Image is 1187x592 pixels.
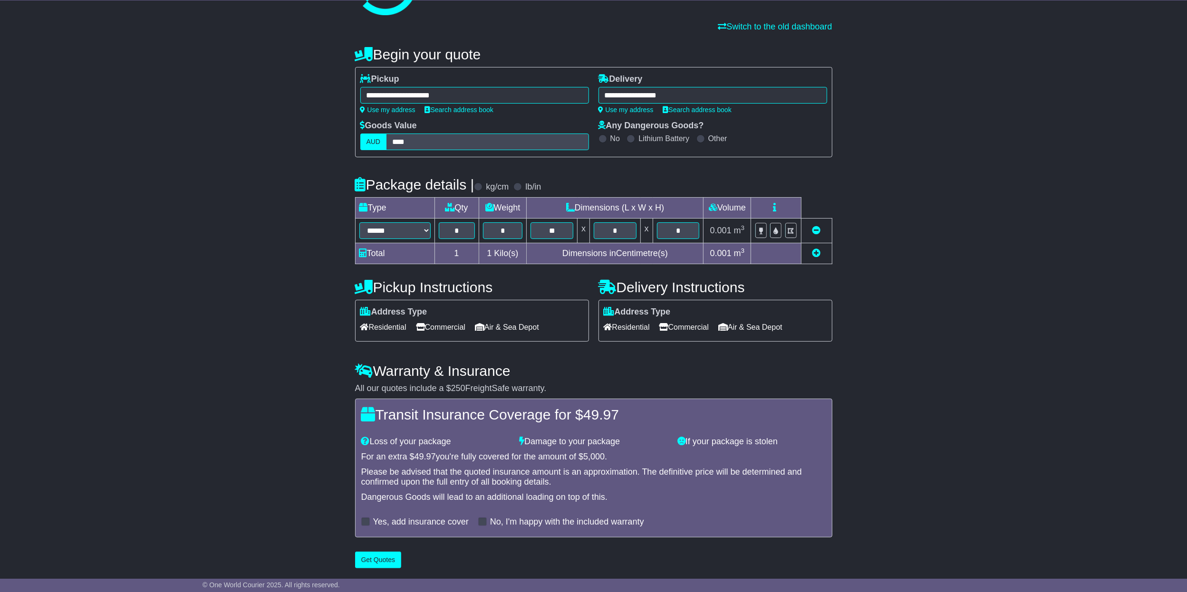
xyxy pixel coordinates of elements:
label: lb/in [525,182,541,192]
a: Search address book [425,106,493,114]
td: Weight [479,198,527,219]
span: m [734,248,745,258]
label: Address Type [360,307,427,317]
label: Lithium Battery [638,134,689,143]
label: Address Type [604,307,671,317]
label: AUD [360,134,387,150]
a: Remove this item [812,226,821,235]
div: Loss of your package [357,437,515,447]
h4: Begin your quote [355,47,832,62]
td: x [578,219,590,243]
div: Please be advised that the quoted insurance amount is an approximation. The definitive price will... [361,467,826,487]
a: Add new item [812,248,821,258]
div: For an extra $ you're fully covered for the amount of $ . [361,452,826,462]
span: © One World Courier 2025. All rights reserved. [203,581,340,589]
h4: Warranty & Insurance [355,363,832,379]
sup: 3 [741,224,745,231]
td: Dimensions (L x W x H) [527,198,704,219]
h4: Package details | [355,177,474,192]
sup: 3 [741,247,745,254]
div: Damage to your package [514,437,673,447]
div: Dangerous Goods will lead to an additional loading on top of this. [361,492,826,503]
span: 49.97 [583,407,619,422]
label: Pickup [360,74,399,85]
span: Residential [360,320,406,334]
td: x [640,219,653,243]
span: Commercial [416,320,465,334]
a: Search address book [663,106,732,114]
a: Switch to the old dashboard [718,22,832,31]
span: 5,000 [583,452,605,461]
label: Goods Value [360,121,417,131]
label: Delivery [598,74,643,85]
div: All our quotes include a $ FreightSafe warranty. [355,383,832,394]
button: Get Quotes [355,552,402,568]
span: 49.97 [415,452,436,461]
span: Residential [604,320,650,334]
label: No [610,134,620,143]
td: Kilo(s) [479,243,527,264]
span: Air & Sea Depot [475,320,539,334]
span: Commercial [659,320,709,334]
td: 1 [434,243,479,264]
h4: Delivery Instructions [598,279,832,295]
td: Qty [434,198,479,219]
td: Type [355,198,434,219]
label: No, I'm happy with the included warranty [490,517,644,527]
label: kg/cm [486,182,509,192]
label: Other [708,134,727,143]
span: m [734,226,745,235]
label: Yes, add insurance cover [373,517,469,527]
h4: Pickup Instructions [355,279,589,295]
label: Any Dangerous Goods? [598,121,704,131]
h4: Transit Insurance Coverage for $ [361,407,826,422]
span: 0.001 [710,226,732,235]
div: If your package is stolen [673,437,831,447]
span: 250 [451,383,465,393]
a: Use my address [360,106,415,114]
td: Dimensions in Centimetre(s) [527,243,704,264]
span: 0.001 [710,248,732,258]
td: Volume [704,198,751,219]
span: Air & Sea Depot [718,320,782,334]
span: 1 [487,248,492,258]
td: Total [355,243,434,264]
a: Use my address [598,106,654,114]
